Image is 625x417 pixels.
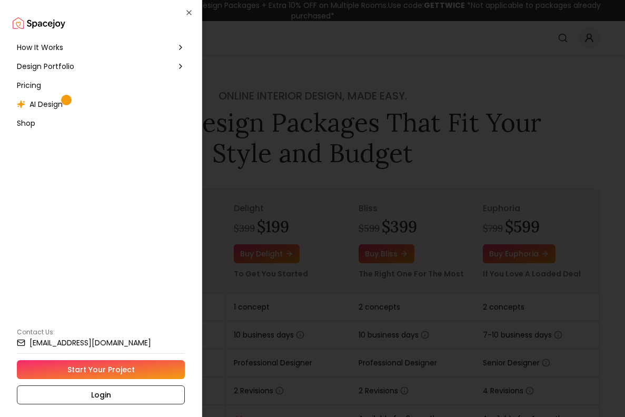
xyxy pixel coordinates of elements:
[17,118,35,128] span: Shop
[29,99,63,110] span: AI Design
[29,339,151,346] small: [EMAIL_ADDRESS][DOMAIN_NAME]
[17,328,185,336] p: Contact Us:
[17,61,74,72] span: Design Portfolio
[17,42,63,53] span: How It Works
[17,339,185,347] a: [EMAIL_ADDRESS][DOMAIN_NAME]
[13,13,65,34] img: Spacejoy Logo
[13,13,65,34] a: Spacejoy
[17,80,41,91] span: Pricing
[17,360,185,379] a: Start Your Project
[17,385,185,404] a: Login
